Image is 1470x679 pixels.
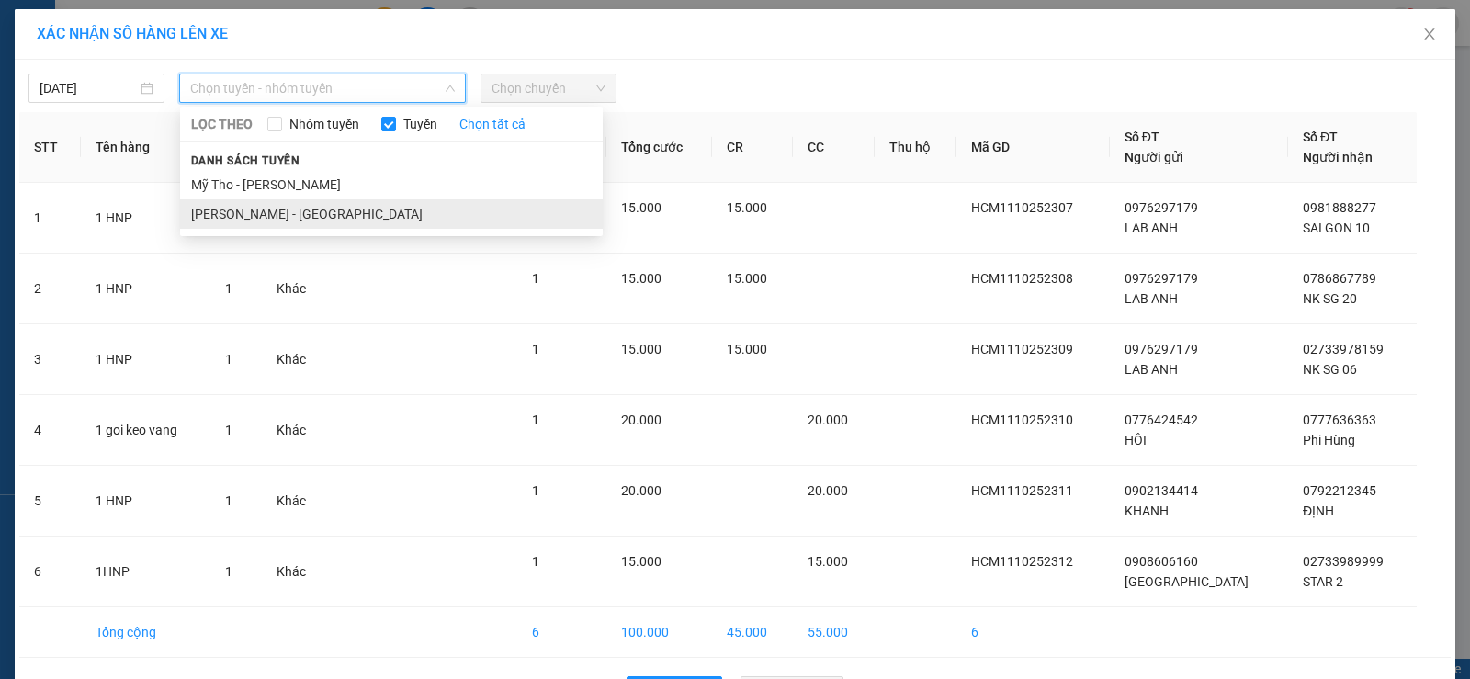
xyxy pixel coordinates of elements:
span: XÁC NHẬN SỐ HÀNG LÊN XE [37,25,228,42]
span: LỌC THEO [191,114,253,134]
th: Mã GD [956,112,1109,183]
td: 1 HNP [81,254,210,324]
span: 0902134414 [1125,483,1198,498]
span: 0981888277 [1303,200,1376,215]
td: Khác [262,395,330,466]
td: 5 [19,466,81,537]
td: 1 [19,183,81,254]
span: 15.000 [621,200,661,215]
span: 0792212345 [1303,483,1376,498]
span: close [1422,27,1437,41]
span: 0776424542 [1125,413,1198,427]
span: Chọn tuyến - nhóm tuyến [190,74,455,102]
span: 1 [225,352,232,367]
span: 1 [532,271,539,286]
td: Khác [262,537,330,607]
td: 1 HNP [81,466,210,537]
td: 1 HNP [81,183,210,254]
td: Khác [262,324,330,395]
td: 3 [19,324,81,395]
span: 1 [225,564,232,579]
span: 1 [532,554,539,569]
li: Mỹ Tho - [PERSON_NAME] [180,170,603,199]
td: 6 [19,537,81,607]
span: 15.000 [727,342,767,356]
span: NK SG 20 [1303,291,1357,306]
span: 0786867789 [1303,271,1376,286]
span: Danh sách tuyến [180,153,311,169]
span: KHANH [1125,504,1169,518]
td: 6 [517,607,606,658]
span: HCM1110252312 [971,554,1073,569]
span: 0976297179 [1125,271,1198,286]
th: CR [712,112,793,183]
span: 20.000 [808,413,848,427]
span: 1 [532,413,539,427]
span: HCM1110252308 [971,271,1073,286]
span: Số ĐT [1125,130,1159,144]
span: 15.000 [621,342,661,356]
th: CC [793,112,874,183]
td: 1 goi keo vang [81,395,210,466]
span: Nhóm tuyến [282,114,367,134]
span: 0976297179 [1125,342,1198,356]
span: SAI GON 10 [1303,221,1370,235]
th: Tên hàng [81,112,210,183]
td: 4 [19,395,81,466]
span: 0976297179 [1125,200,1198,215]
span: 02733978159 [1303,342,1384,356]
td: 2 [19,254,81,324]
span: down [445,83,456,94]
td: 1HNP [81,537,210,607]
span: 20.000 [621,413,661,427]
span: [GEOGRAPHIC_DATA] [1125,574,1249,589]
span: 1 [225,493,232,508]
button: Close [1404,9,1455,61]
span: 1 [225,423,232,437]
span: HÔI [1125,433,1147,447]
span: 1 [225,281,232,296]
td: 6 [956,607,1109,658]
span: 15.000 [808,554,848,569]
span: ĐỊNH [1303,504,1334,518]
span: HCM1110252310 [971,413,1073,427]
li: [PERSON_NAME] - [GEOGRAPHIC_DATA] [180,199,603,229]
td: 100.000 [606,607,712,658]
th: STT [19,112,81,183]
span: Người gửi [1125,150,1183,164]
td: Khác [262,254,330,324]
span: 20.000 [621,483,661,498]
span: Tuyến [396,114,445,134]
span: 15.000 [727,271,767,286]
span: LAB ANH [1125,221,1178,235]
span: HCM1110252309 [971,342,1073,356]
span: 15.000 [621,554,661,569]
span: LAB ANH [1125,362,1178,377]
span: HCM1110252311 [971,483,1073,498]
input: 12/10/2025 [40,78,137,98]
span: Người nhận [1303,150,1373,164]
span: NK SG 06 [1303,362,1357,377]
span: 15.000 [727,200,767,215]
td: Khác [262,466,330,537]
span: HCM1110252307 [971,200,1073,215]
span: 1 [532,342,539,356]
span: Phi Hùng [1303,433,1355,447]
span: 0908606160 [1125,554,1198,569]
th: Thu hộ [875,112,957,183]
td: 1 HNP [81,324,210,395]
span: 15.000 [621,271,661,286]
span: LAB ANH [1125,291,1178,306]
td: 55.000 [793,607,874,658]
span: Chọn chuyến [492,74,605,102]
th: Tổng cước [606,112,712,183]
span: 1 [532,483,539,498]
td: Tổng cộng [81,607,210,658]
span: STAR 2 [1303,574,1343,589]
a: Chọn tất cả [459,114,526,134]
span: 0777636363 [1303,413,1376,427]
span: 20.000 [808,483,848,498]
span: 02733989999 [1303,554,1384,569]
span: Số ĐT [1303,130,1338,144]
td: 45.000 [712,607,793,658]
